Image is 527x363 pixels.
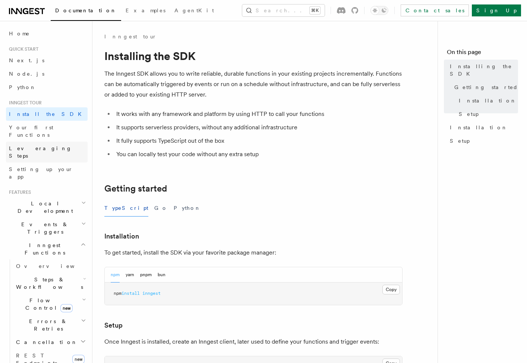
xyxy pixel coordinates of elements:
[114,291,122,296] span: npm
[6,200,81,215] span: Local Development
[13,297,82,312] span: Flow Control
[456,107,518,121] a: Setup
[13,259,88,273] a: Overview
[6,218,88,239] button: Events & Triggers
[242,4,325,16] button: Search...⌘K
[9,30,30,37] span: Home
[310,7,320,14] kbd: ⌘K
[450,124,508,131] span: Installation
[104,200,148,217] button: TypeScript
[104,247,403,258] p: To get started, install the SDK via your favorite package manager:
[114,149,403,160] li: You can locally test your code without any extra setup
[126,267,134,282] button: yarn
[126,7,165,13] span: Examples
[104,69,403,100] p: The Inngest SDK allows you to write reliable, durable functions in your existing projects increme...
[13,294,88,315] button: Flow Controlnew
[60,304,73,312] span: new
[13,335,88,349] button: Cancellation
[382,285,400,294] button: Copy
[9,71,44,77] span: Node.js
[121,2,170,20] a: Examples
[450,63,518,78] span: Installing the SDK
[450,137,470,145] span: Setup
[6,189,31,195] span: Features
[6,162,88,183] a: Setting up your app
[16,263,93,269] span: Overview
[6,27,88,40] a: Home
[13,273,88,294] button: Steps & Workflows
[142,291,161,296] span: inngest
[174,7,214,13] span: AgentKit
[6,121,88,142] a: Your first Functions
[174,200,201,217] button: Python
[447,48,518,60] h4: On this page
[472,4,521,16] a: Sign Up
[55,7,117,13] span: Documentation
[114,136,403,146] li: It fully supports TypeScript out of the box
[104,49,403,63] h1: Installing the SDK
[6,221,81,236] span: Events & Triggers
[6,107,88,121] a: Install the SDK
[9,111,86,117] span: Install the SDK
[447,60,518,81] a: Installing the SDK
[9,166,73,180] span: Setting up your app
[9,124,53,138] span: Your first Functions
[6,239,88,259] button: Inngest Functions
[459,110,479,118] span: Setup
[459,97,517,104] span: Installation
[158,267,165,282] button: bun
[6,197,88,218] button: Local Development
[456,94,518,107] a: Installation
[51,2,121,21] a: Documentation
[6,46,38,52] span: Quick start
[6,54,88,67] a: Next.js
[104,33,157,40] a: Inngest tour
[6,81,88,94] a: Python
[104,183,167,194] a: Getting started
[13,338,78,346] span: Cancellation
[170,2,218,20] a: AgentKit
[370,6,388,15] button: Toggle dark mode
[13,315,88,335] button: Errors & Retries
[401,4,469,16] a: Contact sales
[104,320,123,331] a: Setup
[111,267,120,282] button: npm
[447,134,518,148] a: Setup
[451,81,518,94] a: Getting started
[13,276,83,291] span: Steps & Workflows
[104,231,139,242] a: Installation
[13,318,81,332] span: Errors & Retries
[9,145,72,159] span: Leveraging Steps
[6,100,42,106] span: Inngest tour
[6,67,88,81] a: Node.js
[104,337,403,347] p: Once Inngest is installed, create an Inngest client, later used to define your functions and trig...
[122,291,140,296] span: install
[154,200,168,217] button: Go
[447,121,518,134] a: Installation
[6,242,81,256] span: Inngest Functions
[140,267,152,282] button: pnpm
[114,109,403,119] li: It works with any framework and platform by using HTTP to call your functions
[9,57,44,63] span: Next.js
[454,83,518,91] span: Getting started
[6,142,88,162] a: Leveraging Steps
[114,122,403,133] li: It supports serverless providers, without any additional infrastructure
[9,84,36,90] span: Python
